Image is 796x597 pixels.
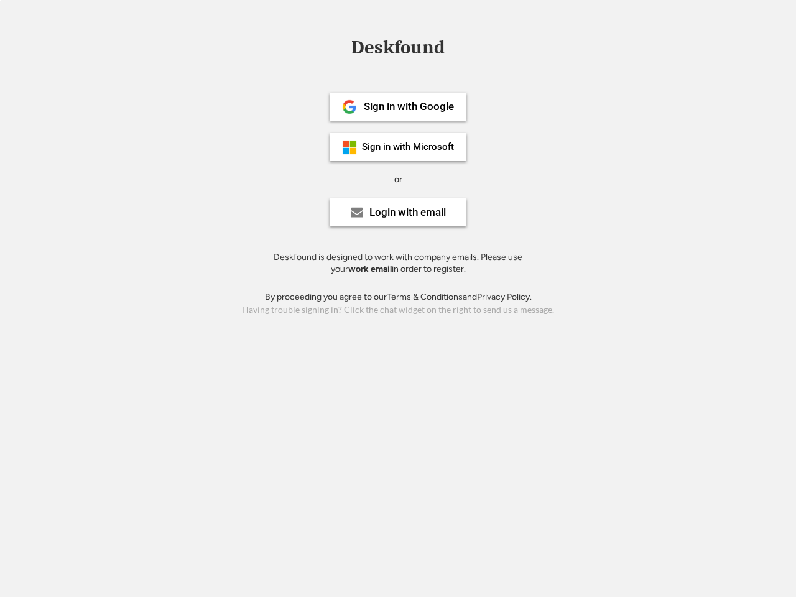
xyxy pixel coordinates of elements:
div: Deskfound [345,38,451,57]
div: Sign in with Microsoft [362,142,454,152]
div: Sign in with Google [364,101,454,112]
strong: work email [348,264,392,274]
img: ms-symbollockup_mssymbol_19.png [342,140,357,155]
div: or [394,174,402,186]
a: Terms & Conditions [387,292,463,302]
div: Deskfound is designed to work with company emails. Please use your in order to register. [258,251,538,275]
img: 1024px-Google__G__Logo.svg.png [342,99,357,114]
a: Privacy Policy. [477,292,532,302]
div: By proceeding you agree to our and [265,291,532,303]
div: Login with email [369,207,446,218]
